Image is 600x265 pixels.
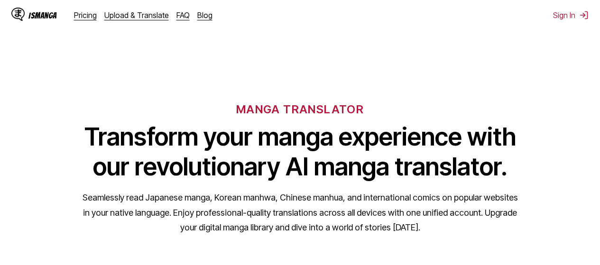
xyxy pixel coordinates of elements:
[236,102,364,116] h6: MANGA TRANSLATOR
[104,10,169,20] a: Upload & Translate
[197,10,212,20] a: Blog
[74,10,97,20] a: Pricing
[579,10,589,20] img: Sign out
[82,122,518,182] h1: Transform your manga experience with our revolutionary AI manga translator.
[11,8,25,21] img: IsManga Logo
[11,8,74,23] a: IsManga LogoIsManga
[82,190,518,235] p: Seamlessly read Japanese manga, Korean manhwa, Chinese manhua, and international comics on popula...
[28,11,57,20] div: IsManga
[553,10,589,20] button: Sign In
[176,10,190,20] a: FAQ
